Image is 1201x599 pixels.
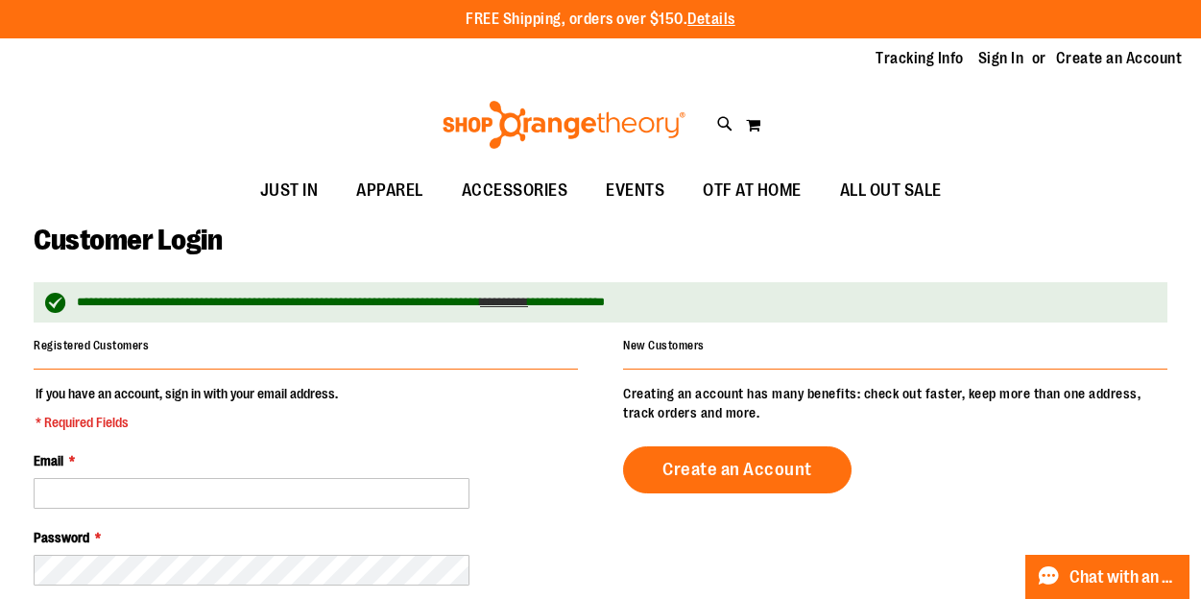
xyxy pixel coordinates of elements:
p: Creating an account has many benefits: check out faster, keep more than one address, track orders... [623,384,1167,422]
span: JUST IN [260,169,319,212]
a: Tracking Info [876,48,964,69]
legend: If you have an account, sign in with your email address. [34,384,340,432]
a: Create an Account [623,446,852,493]
span: Create an Account [662,459,812,480]
img: Shop Orangetheory [440,101,688,149]
a: Sign In [978,48,1024,69]
a: Create an Account [1056,48,1183,69]
strong: Registered Customers [34,339,149,352]
span: Customer Login [34,224,222,256]
a: Details [687,11,735,28]
span: EVENTS [606,169,664,212]
span: ACCESSORIES [462,169,568,212]
span: * Required Fields [36,413,338,432]
span: Chat with an Expert [1069,568,1178,587]
p: FREE Shipping, orders over $150. [466,9,735,31]
strong: New Customers [623,339,705,352]
button: Chat with an Expert [1025,555,1190,599]
span: APPAREL [356,169,423,212]
span: Email [34,453,63,468]
span: ALL OUT SALE [840,169,942,212]
span: OTF AT HOME [703,169,802,212]
span: Password [34,530,89,545]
